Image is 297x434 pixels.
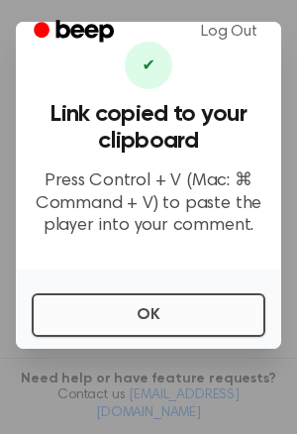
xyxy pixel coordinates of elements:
a: Beep [20,13,132,52]
div: ✔ [125,42,172,89]
button: OK [32,293,265,337]
a: Log Out [181,8,277,55]
p: Press Control + V (Mac: ⌘ Command + V) to paste the player into your comment. [32,170,265,238]
h3: Link copied to your clipboard [32,101,265,155]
